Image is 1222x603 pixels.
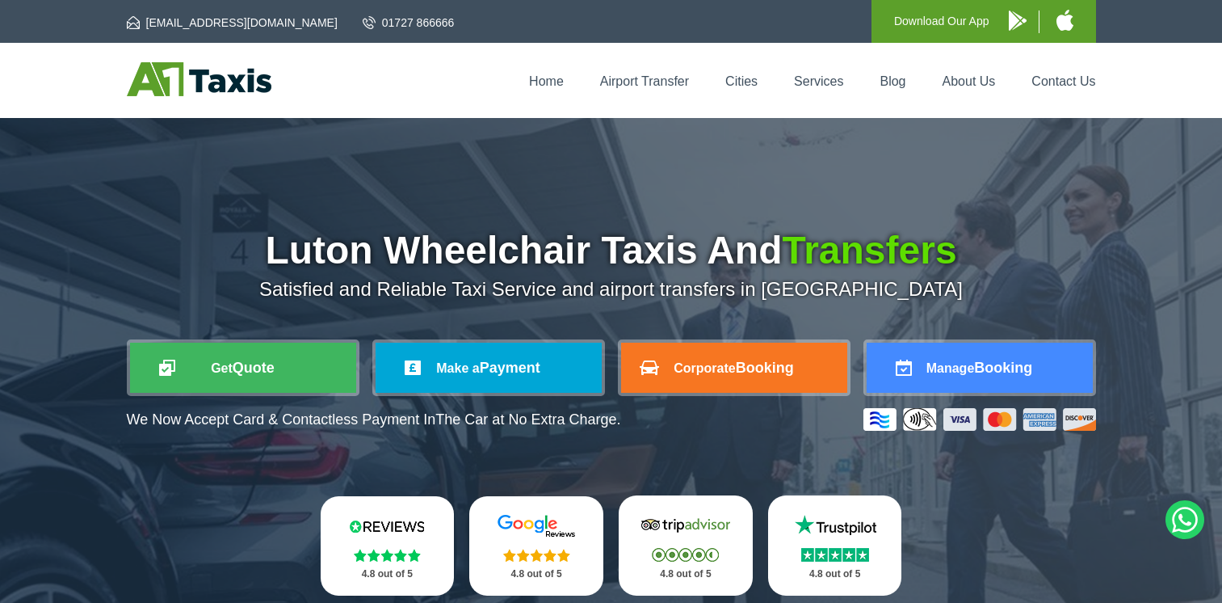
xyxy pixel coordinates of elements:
span: Manage [926,361,975,375]
img: A1 Taxis iPhone App [1056,10,1073,31]
a: Airport Transfer [600,74,689,88]
p: 4.8 out of 5 [338,564,437,584]
span: Get [211,361,233,375]
img: Stars [652,548,719,562]
img: Stars [503,549,570,562]
a: Tripadvisor Stars 4.8 out of 5 [619,495,753,596]
a: CorporateBooking [621,343,847,393]
img: Credit And Debit Cards [863,408,1096,431]
a: Google Stars 4.8 out of 5 [469,496,603,596]
span: Make a [436,361,479,375]
img: Reviews.io [338,514,435,538]
span: The Car at No Extra Charge. [435,411,620,428]
img: A1 Taxis Android App [1009,11,1027,31]
a: 01727 866666 [363,15,455,31]
a: Reviews.io Stars 4.8 out of 5 [321,496,455,596]
img: Stars [354,549,421,562]
a: Trustpilot Stars 4.8 out of 5 [768,495,902,596]
a: Contact Us [1031,74,1095,88]
img: A1 Taxis St Albans LTD [127,62,271,96]
a: Make aPayment [376,343,602,393]
p: 4.8 out of 5 [487,564,586,584]
img: Trustpilot [787,513,884,538]
p: Download Our App [894,11,989,32]
a: Home [529,74,564,88]
a: Cities [725,74,758,88]
a: [EMAIL_ADDRESS][DOMAIN_NAME] [127,15,338,31]
p: 4.8 out of 5 [636,564,735,584]
img: Tripadvisor [637,513,734,538]
a: Services [794,74,843,88]
a: GetQuote [130,343,356,393]
p: 4.8 out of 5 [786,564,884,584]
span: Transfers [782,229,956,272]
p: We Now Accept Card & Contactless Payment In [127,411,621,428]
h1: Luton Wheelchair Taxis And [127,231,1096,270]
img: Stars [801,548,869,562]
a: About Us [943,74,996,88]
p: Satisfied and Reliable Taxi Service and airport transfers in [GEOGRAPHIC_DATA] [127,278,1096,301]
span: Corporate [674,361,735,375]
a: Blog [880,74,905,88]
a: ManageBooking [867,343,1093,393]
img: Google [488,514,585,538]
